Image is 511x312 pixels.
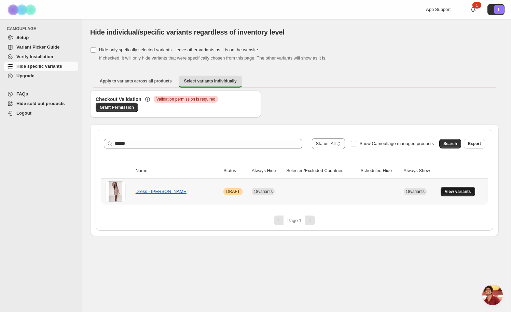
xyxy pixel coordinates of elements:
th: Scheduled Hide [359,163,402,179]
text: L [498,8,500,12]
span: Select variants individually [184,78,237,84]
a: Upgrade [4,71,78,81]
span: Setup [16,35,29,40]
img: Camouflage [5,0,40,19]
span: Apply to variants across all products [100,78,172,84]
h3: Checkout Validation [96,96,141,103]
a: Grant Permission [96,103,138,112]
a: Hide sold out products [4,99,78,108]
a: Variant Picker Guide [4,42,78,52]
nav: Pagination [101,216,488,225]
span: Hide specific variants [16,64,62,69]
span: Export [468,141,481,146]
a: Dress - [PERSON_NAME] [136,189,188,194]
span: 18 variants [254,189,273,194]
a: FAQs [4,89,78,99]
span: FAQs [16,91,28,96]
span: Grant Permission [100,105,134,110]
span: Upgrade [16,73,34,78]
a: Setup [4,33,78,42]
button: Apply to variants across all products [94,76,177,87]
th: Selected/Excluded Countries [284,163,358,179]
th: Always Show [402,163,439,179]
span: Verify Installation [16,54,53,59]
span: Show Camouflage managed products [359,141,434,146]
span: Hide only spefically selected variants - leave other variants as it is on the website [99,47,258,52]
span: Validation permission is required [156,96,216,102]
span: Page 1 [287,218,301,223]
a: Hide specific variants [4,62,78,71]
div: Open chat [482,285,503,305]
span: If checked, it will only hide variants that were specifically chosen from this page. The other va... [99,55,327,61]
span: Search [443,141,457,146]
span: Logout [16,110,31,116]
th: Always Hide [250,163,284,179]
span: Variant Picker Guide [16,44,59,50]
button: Export [464,139,485,148]
span: Hide individual/specific variants regardless of inventory level [90,28,285,36]
a: Logout [4,108,78,118]
span: Hide sold out products [16,101,65,106]
button: Avatar with initials L [487,4,505,15]
span: Avatar with initials L [494,5,504,14]
span: DRAFT [226,189,240,194]
th: Status [221,163,250,179]
button: Select variants individually [179,76,242,88]
a: 1 [470,6,477,13]
span: 18 variants [406,189,425,194]
button: View variants [441,187,475,196]
div: 1 [472,2,481,9]
span: App Support [426,7,451,12]
div: Select variants individually [90,90,499,236]
span: View variants [445,189,471,194]
a: Verify Installation [4,52,78,62]
span: CAMOUFLAGE [7,26,79,31]
button: Search [439,139,461,148]
th: Name [134,163,221,179]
